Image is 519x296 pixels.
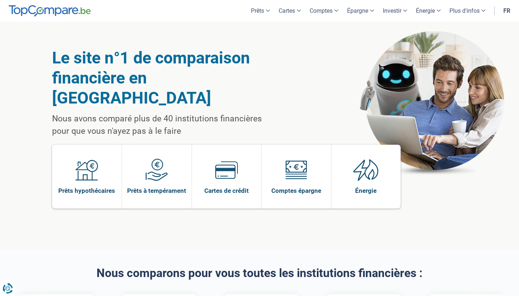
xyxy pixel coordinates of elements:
img: Prêts à tempérament [145,159,168,181]
span: Énergie [355,187,377,195]
h1: Le site n°1 de comparaison financière en [GEOGRAPHIC_DATA] [52,48,280,108]
a: Prêts à tempérament Prêts à tempérament [122,145,192,209]
a: Énergie Énergie [331,145,401,209]
p: Nous avons comparé plus de 40 institutions financières pour que vous n'ayez pas à le faire [52,113,280,137]
img: TopCompare [9,5,91,17]
span: Comptes épargne [271,187,321,195]
span: Cartes de crédit [204,187,249,195]
a: Cartes de crédit Cartes de crédit [192,145,262,209]
span: Prêts à tempérament [127,187,186,195]
img: Énergie [353,159,379,181]
img: Prêts hypothécaires [75,159,98,181]
img: Comptes épargne [285,159,307,181]
a: Prêts hypothécaires Prêts hypothécaires [52,145,122,209]
a: Comptes épargne Comptes épargne [262,145,331,209]
img: Cartes de crédit [215,159,238,181]
h2: Nous comparons pour vous toutes les institutions financières : [52,267,467,280]
span: Prêts hypothécaires [58,187,115,195]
